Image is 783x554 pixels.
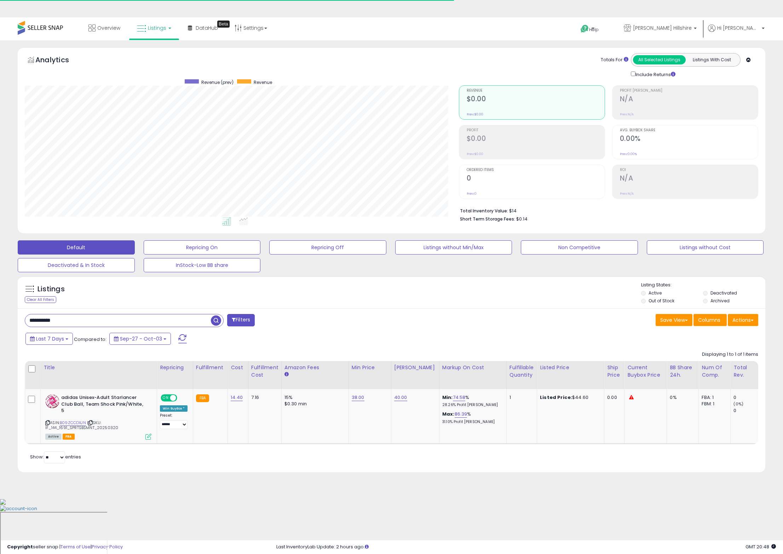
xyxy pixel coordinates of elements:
[580,24,589,33] i: Get Help
[45,394,151,439] div: ASIN:
[455,411,467,418] a: 86.39
[627,364,664,379] div: Current Buybox Price
[254,79,272,85] span: Revenue
[231,364,245,371] div: Cost
[698,316,720,324] span: Columns
[589,27,599,33] span: Help
[442,394,453,401] b: Min:
[733,364,759,379] div: Total Rev.
[74,336,106,343] span: Compared to:
[44,364,154,371] div: Title
[352,364,388,371] div: Min Price
[733,394,762,401] div: 0
[728,314,758,326] button: Actions
[120,335,162,342] span: Sep-27 - Oct-03
[702,364,727,379] div: Num of Comp.
[109,333,171,345] button: Sep-27 - Oct-03
[231,394,243,401] a: 14.40
[36,335,64,342] span: Last 7 Days
[467,128,605,132] span: Profit
[509,394,531,401] div: 1
[460,206,753,215] li: $14
[284,394,343,401] div: 15%
[607,364,621,379] div: Ship Price
[25,333,73,345] button: Last 7 Days
[61,394,147,416] b: adidas Unisex-Adult Starlancer Club Ball, Team Shock Pink/White, 5
[620,95,758,104] h2: N/A
[467,89,605,93] span: Revenue
[649,290,662,296] label: Active
[509,364,534,379] div: Fulfillable Quantity
[284,401,343,407] div: $0.30 min
[45,394,59,409] img: 51TGluXTkYL._SL40_.jpg
[521,240,638,255] button: Non Competitive
[649,298,674,304] label: Out of Stock
[269,240,386,255] button: Repricing Off
[18,240,135,255] button: Default
[284,371,289,378] small: Amazon Fees.
[18,258,135,272] button: Deactivated & In Stock
[442,394,501,407] div: %
[160,405,188,412] div: Win BuyBox *
[25,296,56,303] div: Clear All Filters
[540,394,572,401] b: Listed Price:
[467,192,477,196] small: Prev: 0
[442,402,501,407] p: 28.26% Profit [PERSON_NAME]
[284,364,346,371] div: Amazon Fees
[467,168,605,172] span: Ordered Items
[467,174,605,184] h2: 0
[144,240,261,255] button: Repricing On
[620,174,758,184] h2: N/A
[394,364,436,371] div: [PERSON_NAME]
[670,394,693,401] div: 0%
[229,17,272,39] a: Settings
[540,364,601,371] div: Listed Price
[670,364,696,379] div: BB Share 24h.
[60,420,86,426] a: B09ZCCDXJN
[467,135,605,144] h2: $0.00
[601,57,628,63] div: Totals For
[160,364,190,371] div: Repricing
[575,19,612,40] a: Help
[83,17,126,39] a: Overview
[702,394,725,401] div: FBA: 1
[647,240,764,255] button: Listings without Cost
[394,394,407,401] a: 40.00
[656,314,692,326] button: Save View
[227,314,255,326] button: Filters
[620,89,758,93] span: Profit [PERSON_NAME]
[442,411,455,417] b: Max:
[685,55,738,64] button: Listings With Cost
[620,152,637,156] small: Prev: 0.00%
[442,364,503,371] div: Markup on Cost
[607,394,619,401] div: 0.00
[442,411,501,424] div: %
[63,434,75,440] span: FBA
[183,17,223,39] a: DataHub
[733,407,762,414] div: 0
[693,314,727,326] button: Columns
[460,216,515,222] b: Short Term Storage Fees:
[641,282,765,289] p: Listing States:
[251,364,278,379] div: Fulfillment Cost
[176,395,188,401] span: OFF
[352,394,364,401] a: 38.00
[620,135,758,144] h2: 0.00%
[251,394,276,401] div: 7.16
[439,361,506,389] th: The percentage added to the cost of goods (COGS) that forms the calculator for Min & Max prices.
[148,24,166,32] span: Listings
[97,24,120,32] span: Overview
[38,284,65,294] h5: Listings
[460,208,508,214] b: Total Inventory Value:
[45,434,62,440] span: All listings currently available for purchase on Amazon
[710,290,737,296] label: Deactivated
[144,258,261,272] button: InStock-Low BB share
[620,112,634,116] small: Prev: N/A
[620,128,758,132] span: Avg. Buybox Share
[633,55,686,64] button: All Selected Listings
[620,168,758,172] span: ROI
[442,419,501,424] p: 31.10% Profit [PERSON_NAME]
[201,79,234,85] span: Revenue (prev)
[710,298,730,304] label: Archived
[196,364,225,371] div: Fulfillment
